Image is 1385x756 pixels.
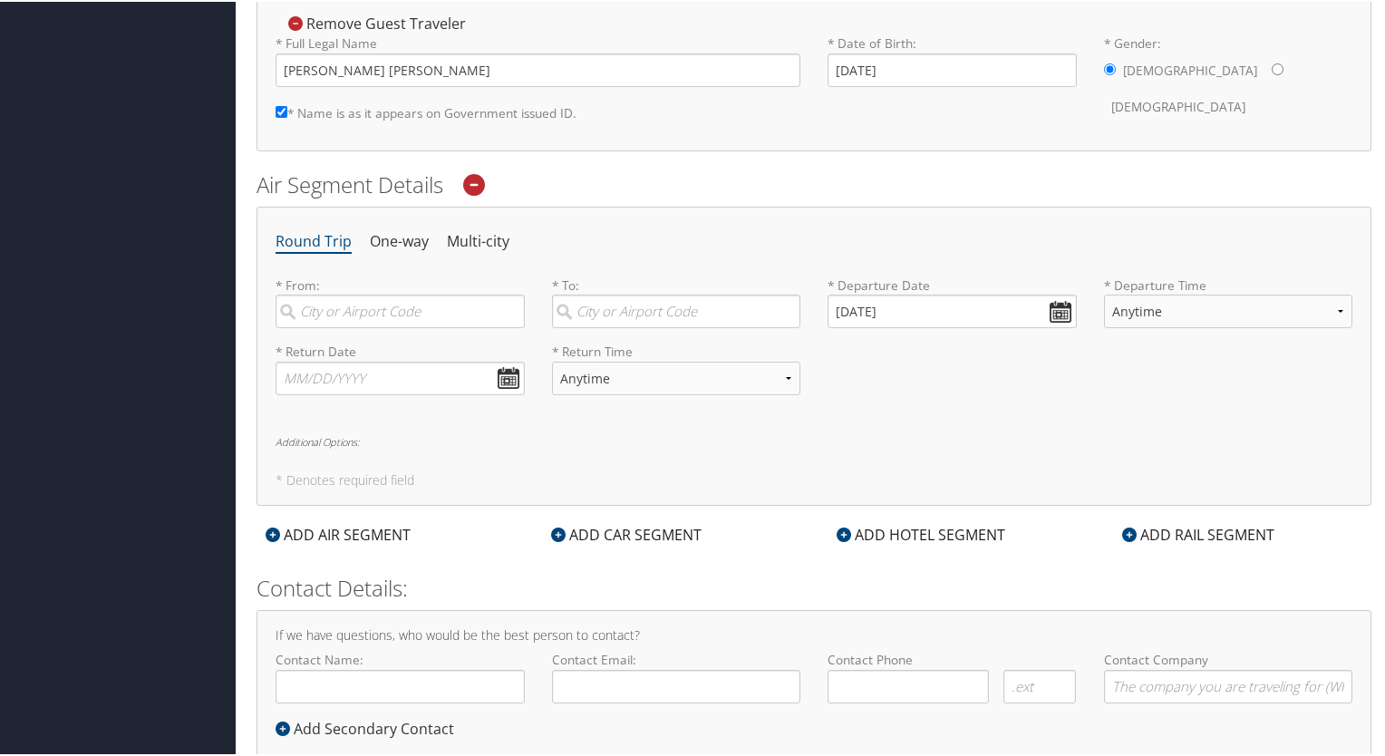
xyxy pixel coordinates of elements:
[276,52,800,85] input: * Full Legal Name
[447,224,509,257] li: Multi-city
[552,668,801,702] input: Contact Email:
[1104,62,1116,73] input: * Gender:[DEMOGRAPHIC_DATA][DEMOGRAPHIC_DATA]
[276,104,287,116] input: * Name is as it appears on Government issued ID.
[1104,668,1353,702] input: Contact Company
[257,571,1371,602] h2: Contact Details:
[276,435,1352,445] h6: Additional Options:
[552,275,801,326] label: * To:
[276,33,800,84] label: * Full Legal Name
[828,33,1077,84] label: * Date of Birth:
[828,293,1077,326] input: MM/DD/YYYY
[1104,275,1353,341] label: * Departure Time
[276,472,1352,485] h5: * Denotes required field
[552,293,801,326] input: City or Airport Code
[1272,62,1283,73] input: * Gender:[DEMOGRAPHIC_DATA][DEMOGRAPHIC_DATA]
[542,522,711,544] div: ADD CAR SEGMENT
[276,275,525,326] label: * From:
[1104,293,1353,326] select: * Departure Time
[828,275,1077,293] label: * Departure Date
[828,649,1077,667] label: Contact Phone
[257,168,1371,199] h2: Air Segment Details
[276,627,1352,640] h4: If we have questions, who would be the best person to contact?
[1113,522,1283,544] div: ADD RAIL SEGMENT
[1104,649,1353,701] label: Contact Company
[370,224,429,257] li: One-way
[276,716,463,738] div: Add Secondary Contact
[1104,33,1353,122] label: * Gender:
[1003,668,1077,702] input: .ext
[552,649,801,701] label: Contact Email:
[276,12,475,32] div: Remove Guest Traveler
[828,52,1077,85] input: * Date of Birth:
[276,94,576,128] label: * Name is as it appears on Government issued ID.
[1123,52,1257,86] label: [DEMOGRAPHIC_DATA]
[276,668,525,702] input: Contact Name:
[828,522,1014,544] div: ADD HOTEL SEGMENT
[552,341,801,359] label: * Return Time
[257,522,420,544] div: ADD AIR SEGMENT
[1111,88,1245,122] label: [DEMOGRAPHIC_DATA]
[276,224,352,257] li: Round Trip
[276,341,525,359] label: * Return Date
[276,293,525,326] input: City or Airport Code
[276,649,525,701] label: Contact Name:
[276,360,525,393] input: MM/DD/YYYY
